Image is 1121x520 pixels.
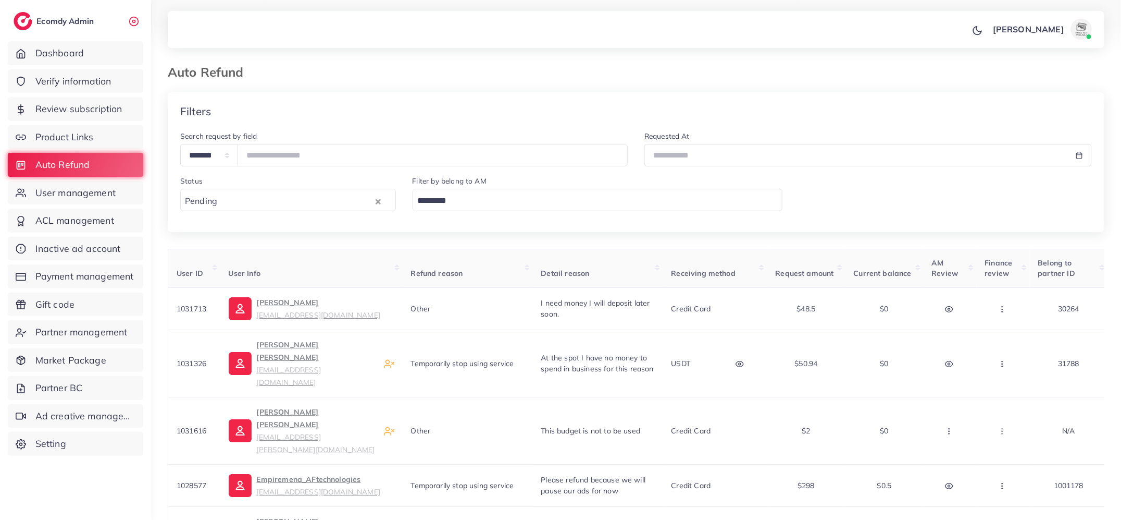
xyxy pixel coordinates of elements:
[8,153,143,177] a: Auto Refund
[795,359,818,368] span: $50.94
[880,304,888,313] span: $0
[229,473,380,498] a: Empiremena_AFtechnologies[EMAIL_ADDRESS][DOMAIN_NAME]
[1058,359,1079,368] span: 31788
[8,41,143,65] a: Dashboard
[229,419,252,442] img: ic-user-info.36bf1079.svg
[180,105,211,118] h4: Filters
[257,473,380,498] p: Empiremena_AFtechnologies
[8,97,143,121] a: Review subscription
[229,474,252,497] img: ic-user-info.36bf1079.svg
[257,296,380,321] p: [PERSON_NAME]
[993,23,1064,35] p: [PERSON_NAME]
[35,409,135,423] span: Ad creative management
[985,258,1013,278] span: Finance review
[671,479,711,492] p: Credit card
[1071,19,1092,40] img: avatar
[35,186,116,200] span: User management
[414,193,769,209] input: Search for option
[177,426,206,436] span: 1031616
[180,176,203,186] label: Status
[8,432,143,456] a: Setting
[229,296,380,321] a: [PERSON_NAME][EMAIL_ADDRESS][DOMAIN_NAME]
[671,303,711,315] p: Credit card
[8,209,143,233] a: ACL management
[177,269,203,278] span: User ID
[411,481,514,490] span: Temporarily stop using service
[257,310,380,319] small: [EMAIL_ADDRESS][DOMAIN_NAME]
[8,404,143,428] a: Ad creative management
[36,16,96,26] h2: Ecomdy Admin
[541,298,650,318] span: I need money I will deposit later soon.
[229,406,376,456] a: [PERSON_NAME] [PERSON_NAME][EMAIL_ADDRESS][PERSON_NAME][DOMAIN_NAME]
[8,237,143,261] a: Inactive ad account
[229,297,252,320] img: ic-user-info.36bf1079.svg
[541,353,654,373] span: At the spot I have no money to spend in business for this reason
[541,426,641,436] span: This budget is not to be used
[35,46,84,60] span: Dashboard
[8,264,143,288] a: Payment management
[1054,481,1083,490] span: 1001178
[411,426,431,436] span: Other
[411,304,431,313] span: Other
[257,338,376,389] p: [PERSON_NAME] [PERSON_NAME]
[35,381,83,395] span: Partner BC
[987,19,1096,40] a: [PERSON_NAME]avatar
[177,359,206,368] span: 1031326
[8,348,143,372] a: Market Package
[35,130,94,144] span: Product Links
[35,298,74,311] span: Gift code
[229,338,376,389] a: [PERSON_NAME] [PERSON_NAME][EMAIL_ADDRESS][DOMAIN_NAME]
[413,176,487,186] label: Filter by belong to AM
[1038,258,1076,278] span: Belong to partner ID
[541,269,590,278] span: Detail reason
[220,193,372,209] input: Search for option
[541,475,646,495] span: Please refund because we will pause our ads for now
[257,487,380,496] small: [EMAIL_ADDRESS][DOMAIN_NAME]
[14,12,32,30] img: logo
[180,189,396,211] div: Search for option
[802,426,810,436] span: $2
[35,354,106,367] span: Market Package
[35,102,122,116] span: Review subscription
[411,269,463,278] span: Refund reason
[880,426,888,436] span: $0
[183,194,219,209] span: Pending
[229,269,260,278] span: User Info
[257,406,376,456] p: [PERSON_NAME] [PERSON_NAME]
[8,181,143,205] a: User management
[1062,426,1075,436] span: N/A
[257,365,321,386] small: [EMAIL_ADDRESS][DOMAIN_NAME]
[413,189,783,211] div: Search for option
[229,352,252,375] img: ic-user-info.36bf1079.svg
[35,325,128,339] span: Partner management
[644,131,690,141] label: Requested At
[8,376,143,400] a: Partner BC
[14,12,96,30] a: logoEcomdy Admin
[854,269,912,278] span: Current balance
[8,320,143,344] a: Partner management
[1058,304,1079,313] span: 30264
[671,357,691,370] p: USDT
[35,75,111,88] span: Verify information
[257,432,375,454] small: [EMAIL_ADDRESS][PERSON_NAME][DOMAIN_NAME]
[180,131,257,141] label: Search request by field
[671,269,736,278] span: Receiving method
[376,195,381,207] button: Clear Selected
[35,158,90,172] span: Auto Refund
[797,304,816,313] span: $48.5
[168,65,252,80] h3: Auto Refund
[932,258,958,278] span: AM Review
[177,304,206,313] span: 1031713
[880,359,888,368] span: $0
[8,125,143,149] a: Product Links
[798,481,815,490] span: $298
[35,214,114,227] span: ACL management
[35,242,121,256] span: Inactive ad account
[177,481,206,490] span: 1028577
[8,69,143,93] a: Verify information
[776,269,834,278] span: Request amount
[35,270,134,283] span: Payment management
[877,481,892,490] span: $0.5
[671,425,711,437] p: Credit card
[411,359,514,368] span: Temporarily stop using service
